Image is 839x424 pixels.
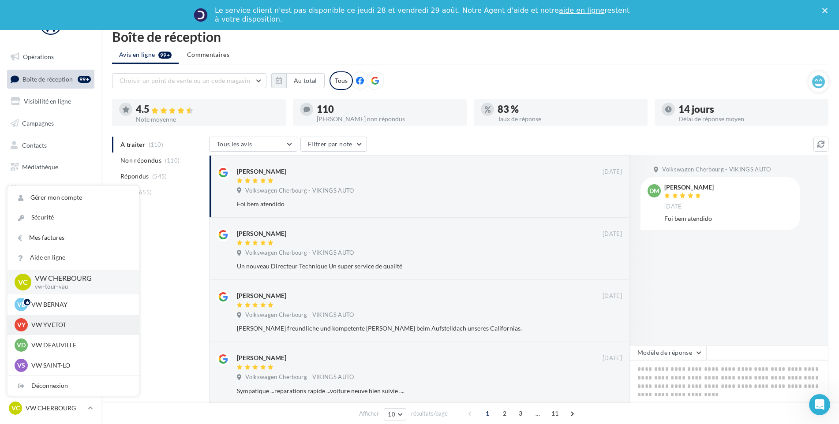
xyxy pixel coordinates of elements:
[35,283,125,291] p: vw-tour-vau
[237,353,286,362] div: [PERSON_NAME]
[31,361,128,370] p: VW SAINT-LO
[531,406,545,420] span: ...
[7,400,94,417] a: VC VW CHERBOURG
[237,324,565,333] div: [PERSON_NAME] freundliche und kompetente [PERSON_NAME] beim Aufstelldach unseres Californias.
[513,406,528,420] span: 3
[23,53,54,60] span: Opérations
[664,203,684,211] span: [DATE]
[5,136,96,155] a: Contacts
[548,406,562,420] span: 11
[286,73,325,88] button: Au total
[498,104,640,114] div: 83 %
[209,137,297,152] button: Tous les avis
[245,249,354,257] span: Volkswagen Cherbourg - VIKINGS AUTO
[165,157,180,164] span: (110)
[194,8,208,22] img: Profile image for Service-Client
[662,166,771,174] span: Volkswagen Cherbourg - VIKINGS AUTO
[271,73,325,88] button: Au total
[5,114,96,133] a: Campagnes
[217,140,252,148] span: Tous les avis
[678,116,821,122] div: Délai de réponse moyen
[26,404,84,413] p: VW CHERBOURG
[136,116,279,123] div: Note moyenne
[5,158,96,176] a: Médiathèque
[31,300,128,309] p: VW BERNAY
[664,184,714,190] div: [PERSON_NAME]
[187,50,229,59] span: Commentaires
[245,373,354,381] span: Volkswagen Cherbourg - VIKINGS AUTO
[112,30,828,43] div: Boîte de réception
[17,300,26,309] span: VB
[22,163,58,171] span: Médiathèque
[35,273,125,283] p: VW CHERBOURG
[17,320,26,329] span: VY
[237,200,565,208] div: Foi bem atendido
[664,214,793,223] div: Foi bem atendido
[480,406,494,420] span: 1
[237,262,565,271] div: Un nouveau Directeur Technique Un super service de qualité
[7,188,139,208] a: Gérer mon compte
[11,404,20,413] span: VC
[5,70,96,89] a: Boîte de réception99+
[112,73,266,88] button: Choisir un point de vente ou un code magasin
[317,116,460,122] div: [PERSON_NAME] non répondus
[603,168,622,176] span: [DATE]
[317,104,460,114] div: 110
[603,354,622,362] span: [DATE]
[22,119,54,127] span: Campagnes
[237,291,286,300] div: [PERSON_NAME]
[603,230,622,238] span: [DATE]
[120,172,149,181] span: Répondus
[388,411,395,418] span: 10
[31,320,128,329] p: VW YVETOT
[5,231,96,257] a: Campagnes DataOnDemand
[137,189,152,196] span: (655)
[136,104,279,115] div: 4.5
[31,341,128,350] p: VW DEAUVILLE
[22,141,47,149] span: Contacts
[5,202,96,228] a: PLV et print personnalisable
[411,409,448,418] span: résultats/page
[822,8,831,13] div: Fermer
[330,71,353,90] div: Tous
[18,277,28,287] span: VC
[215,6,631,24] div: Le service client n'est pas disponible ce jeudi 28 et vendredi 29 août. Notre Agent d'aide et not...
[359,409,379,418] span: Afficher
[237,167,286,176] div: [PERSON_NAME]
[24,97,71,105] span: Visibilité en ligne
[120,77,250,84] span: Choisir un point de vente ou un code magasin
[5,92,96,111] a: Visibilité en ligne
[245,187,354,195] span: Volkswagen Cherbourg - VIKINGS AUTO
[649,186,659,195] span: DM
[678,104,821,114] div: 14 jours
[120,156,161,165] span: Non répondus
[5,48,96,66] a: Opérations
[22,185,52,193] span: Calendrier
[7,248,139,268] a: Aide en ligne
[384,408,406,420] button: 10
[17,341,26,350] span: VD
[809,394,830,415] iframe: Intercom live chat
[630,345,707,360] button: Modèle de réponse
[5,180,96,198] a: Calendrier
[498,406,512,420] span: 2
[300,137,367,152] button: Filtrer par note
[78,76,91,83] div: 99+
[498,116,640,122] div: Taux de réponse
[7,376,139,396] div: Déconnexion
[17,361,25,370] span: VS
[237,229,286,238] div: [PERSON_NAME]
[7,208,139,227] a: Sécurité
[7,228,139,248] a: Mes factures
[245,311,354,319] span: Volkswagen Cherbourg - VIKINGS AUTO
[603,292,622,300] span: [DATE]
[22,75,73,82] span: Boîte de réception
[237,387,565,395] div: Sympatique ...reparations rapide ...voiture neuve bien suivie ....
[152,173,167,180] span: (545)
[559,6,604,15] a: aide en ligne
